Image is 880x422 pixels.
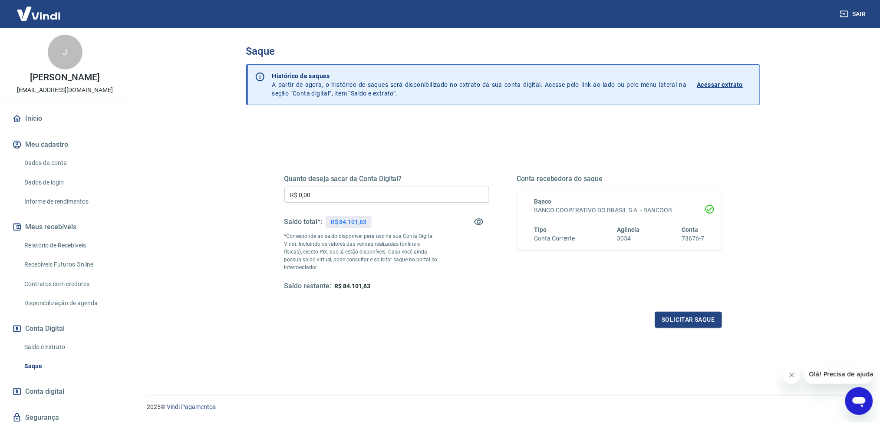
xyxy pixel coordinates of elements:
[21,294,119,312] a: Disponibilização de agenda
[617,226,640,233] span: Agência
[21,275,119,293] a: Contratos com credores
[272,72,687,98] p: A partir de agora, o histórico de saques será disponibilizado no extrato da sua conta digital. Ac...
[21,338,119,356] a: Saldo e Extrato
[272,72,687,80] p: Histórico de saques
[534,198,552,205] span: Banco
[30,73,99,82] p: [PERSON_NAME]
[655,312,722,328] button: Solicitar saque
[534,206,705,215] h6: BANCO COOPERATIVO DO BRASIL S.A. - BANCOOB
[21,193,119,211] a: Informe de rendimentos
[284,282,331,291] h5: Saldo restante:
[838,6,870,22] button: Sair
[10,382,119,401] a: Conta digital
[697,80,743,89] p: Acessar extrato
[10,109,119,128] a: Início
[697,72,753,98] a: Acessar extrato
[783,366,801,384] iframe: Fechar mensagem
[167,403,216,410] a: Vindi Pagamentos
[284,218,322,226] h5: Saldo total*:
[48,35,82,69] div: J
[21,256,119,274] a: Recebíveis Futuros Online
[25,386,64,398] span: Conta digital
[284,232,438,271] p: *Corresponde ao saldo disponível para uso na sua Conta Digital Vindi. Incluindo os valores das ve...
[21,237,119,254] a: Relatório de Recebíveis
[21,154,119,172] a: Dados da conta
[682,234,705,243] h6: 73676-7
[284,175,489,183] h5: Quanto deseja sacar da Conta Digital?
[10,135,119,154] button: Meu cadastro
[10,319,119,338] button: Conta Digital
[10,218,119,237] button: Meus recebíveis
[335,283,370,290] span: R$ 84.101,63
[804,365,873,384] iframe: Mensagem da empresa
[246,45,760,57] h3: Saque
[682,226,699,233] span: Conta
[845,387,873,415] iframe: Botão para abrir a janela de mensagens
[10,0,67,27] img: Vindi
[617,234,640,243] h6: 3034
[5,6,73,13] span: Olá! Precisa de ajuda?
[534,226,547,233] span: Tipo
[21,357,119,375] a: Saque
[517,175,722,183] h5: Conta recebedora do saque
[331,218,366,227] p: R$ 84.101,63
[17,86,113,95] p: [EMAIL_ADDRESS][DOMAIN_NAME]
[534,234,575,243] h6: Conta Corrente
[21,174,119,191] a: Dados de login
[147,402,859,412] p: 2025 ©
